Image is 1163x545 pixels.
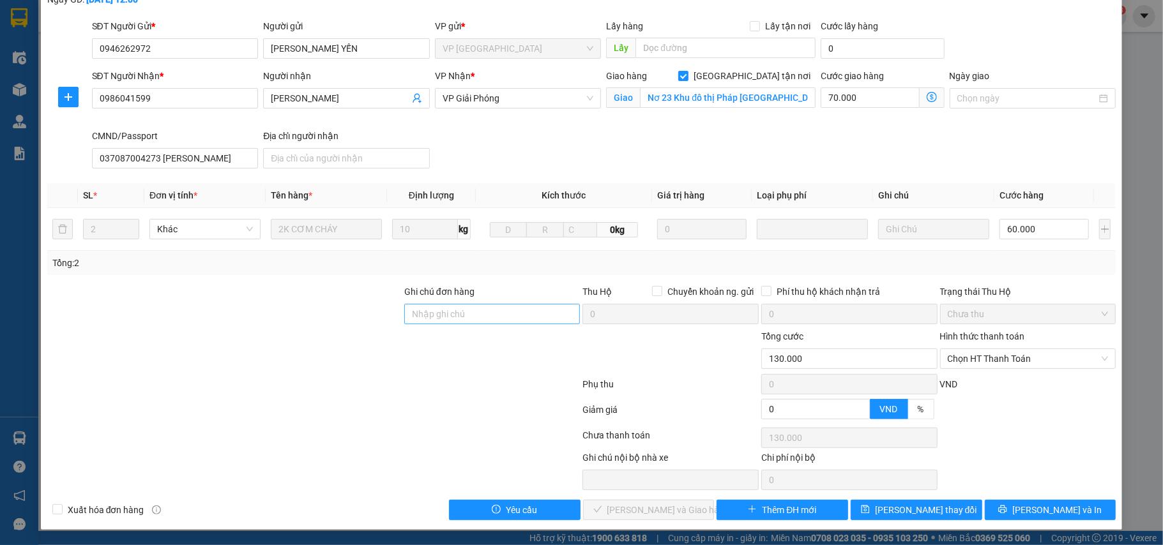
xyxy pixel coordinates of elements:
div: VP gửi [435,19,602,33]
input: Địa chỉ của người nhận [263,148,430,168]
span: VP Ninh Bình [443,39,594,58]
span: VND [940,379,958,389]
div: Ghi chú nội bộ nhà xe [582,451,759,470]
label: Hình thức thanh toán [940,331,1025,341]
div: Tổng: 2 [52,256,450,270]
span: exclamation-circle [492,505,501,515]
span: Yêu cầu [506,503,537,517]
span: Chuyển khoản ng. gửi [662,285,759,299]
span: Phí thu hộ khách nhận trả [772,285,885,299]
span: plus [59,92,78,102]
input: VD: Bàn, Ghế [271,219,382,239]
button: plus [1099,219,1111,239]
label: Ngày giao [950,71,990,81]
th: Loại phụ phí [752,183,873,208]
span: Xuất hóa đơn hàng [63,503,149,517]
div: Phụ thu [581,377,760,399]
span: kg [458,219,471,239]
div: Chưa thanh toán [581,428,760,451]
span: info-circle [152,505,161,514]
span: dollar-circle [927,92,937,102]
div: CMND/Passport [92,129,259,143]
span: Thu Hộ [582,287,612,297]
span: [PERSON_NAME] thay đổi [875,503,977,517]
span: Cước hàng [1000,190,1044,200]
span: VND [880,404,898,414]
span: VP Giải Phóng [443,89,594,108]
span: Tổng cước [761,331,803,341]
span: % [918,404,924,414]
label: Cước giao hàng [821,71,884,81]
span: Giao hàng [606,71,647,81]
input: Dọc đường [635,38,816,58]
span: [PERSON_NAME] và In [1012,503,1102,517]
span: [GEOGRAPHIC_DATA] tận nơi [688,69,816,83]
label: Ghi chú đơn hàng [404,287,475,297]
span: save [861,505,870,515]
button: check[PERSON_NAME] và Giao hàng [583,500,715,520]
input: C [563,222,597,237]
input: Giao tận nơi [640,87,816,108]
span: Lấy tận nơi [760,19,816,33]
span: Thêm ĐH mới [762,503,816,517]
span: Kích thước [542,190,586,200]
button: exclamation-circleYêu cầu [449,500,581,520]
label: Cước lấy hàng [821,21,878,31]
div: Giảm giá [581,403,760,425]
button: printer[PERSON_NAME] và In [985,500,1116,520]
div: Địa chỉ người nhận [263,129,430,143]
span: VP Nhận [435,71,471,81]
span: Lấy [606,38,635,58]
div: Trạng thái Thu Hộ [940,285,1116,299]
span: 0kg [597,222,638,237]
span: plus [748,505,757,515]
span: Lấy hàng [606,21,643,31]
span: Tên hàng [271,190,312,200]
button: plusThêm ĐH mới [717,500,848,520]
div: SĐT Người Gửi [92,19,259,33]
span: Giao [606,87,640,108]
button: save[PERSON_NAME] thay đổi [851,500,982,520]
div: Chi phí nội bộ [761,451,938,470]
th: Ghi chú [873,183,994,208]
input: R [526,222,564,237]
span: Định lượng [409,190,454,200]
input: Ghi Chú [878,219,989,239]
span: Giá trị hàng [657,190,704,200]
button: delete [52,219,73,239]
span: Đơn vị tính [149,190,197,200]
div: Người nhận [263,69,430,83]
div: SĐT Người Nhận [92,69,259,83]
div: Người gửi [263,19,430,33]
span: Chưa thu [948,304,1109,324]
span: SL [83,190,93,200]
input: Cước lấy hàng [821,38,944,59]
span: Chọn HT Thanh Toán [948,349,1109,368]
input: Ngày giao [957,91,1097,105]
input: Ghi chú đơn hàng [404,304,581,324]
button: plus [58,87,79,107]
span: printer [998,505,1007,515]
input: D [490,222,528,237]
span: Khác [157,220,253,239]
input: Cước giao hàng [821,87,919,108]
span: user-add [412,93,422,103]
input: 0 [657,219,747,239]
